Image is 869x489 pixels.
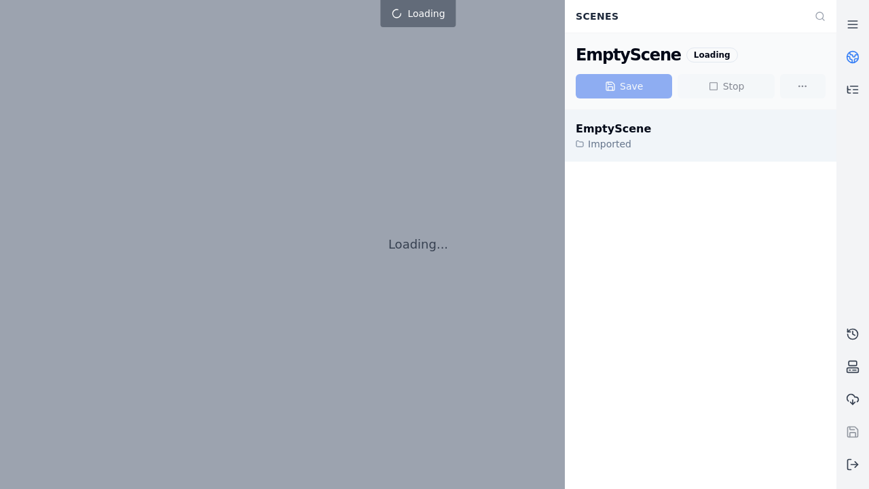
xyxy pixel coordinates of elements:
div: Loading [686,48,738,62]
span: Loading [407,7,445,20]
div: Scenes [568,3,807,29]
div: Imported [576,137,651,151]
div: EmptyScene [576,121,651,137]
div: EmptyScene [576,44,681,66]
p: Loading... [388,235,448,254]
